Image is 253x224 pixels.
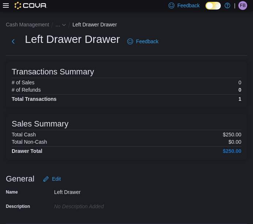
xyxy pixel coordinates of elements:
[240,1,245,10] span: FB
[54,186,152,195] div: Left Drawer
[6,20,247,30] nav: An example of EuiBreadcrumbs
[238,87,241,93] p: 0
[177,2,200,9] span: Feedback
[124,34,161,49] a: Feedback
[12,132,36,137] h6: Total Cash
[6,22,49,27] button: Cash Management
[55,22,66,27] button: See collapsed breadcrumbs - Clicking this button will toggle a popover dialog.
[136,38,158,45] span: Feedback
[15,2,47,9] img: Cova
[52,175,61,183] span: Edit
[238,80,241,85] p: 0
[6,34,20,49] button: Next
[223,132,241,137] p: $250.00
[234,1,235,10] p: |
[223,148,241,154] h4: $250.00
[62,23,66,27] svg: - Clicking this button will toggle a popover dialog.
[6,203,30,209] label: Description
[229,139,241,145] p: $0.00
[12,96,57,102] h4: Total Transactions
[25,32,120,47] h1: Left Drawer Drawer
[12,80,34,85] h6: # of Sales
[12,120,68,128] h3: Sales Summary
[205,2,221,10] input: Dark Mode
[12,87,41,93] h6: # of Refunds
[238,1,247,10] div: Felix Brining
[6,175,34,183] h3: General
[12,139,47,145] h6: Total Non-Cash
[12,67,94,76] h3: Transactions Summary
[40,172,64,186] button: Edit
[55,22,60,27] span: See collapsed breadcrumbs
[12,148,42,154] h4: Drawer Total
[54,201,152,209] div: No Description added
[6,189,18,195] label: Name
[238,96,241,102] h4: 1
[72,22,117,27] button: Left Drawer Drawer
